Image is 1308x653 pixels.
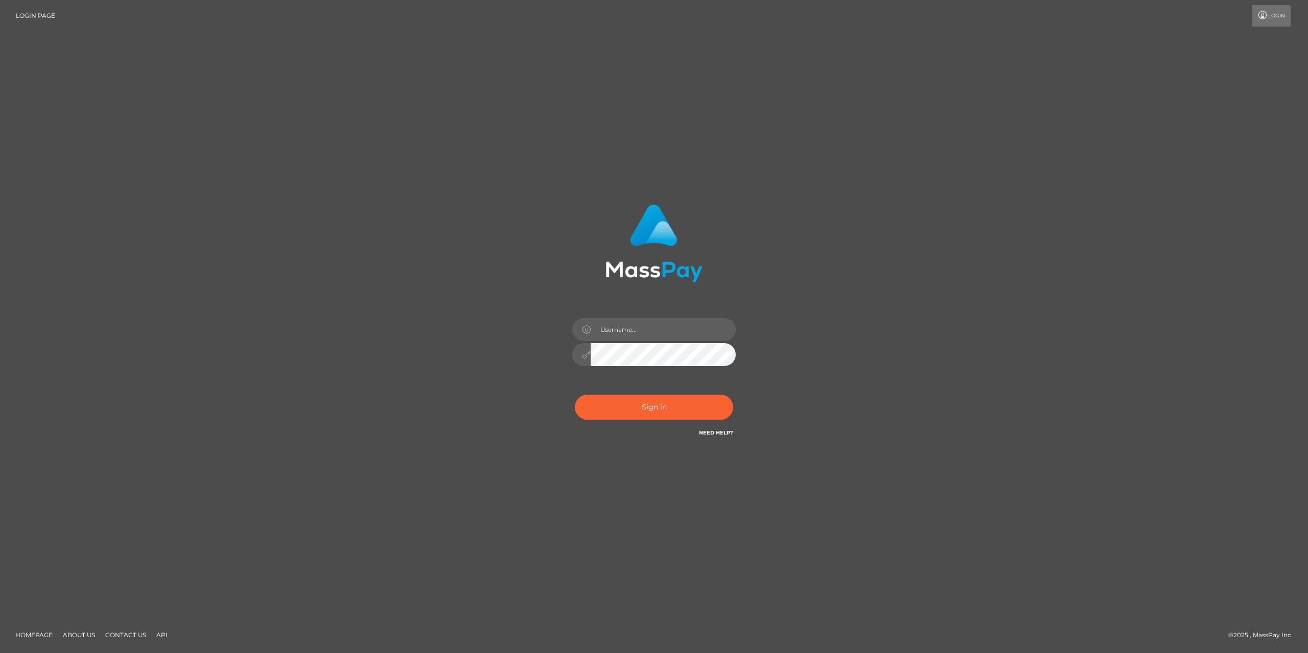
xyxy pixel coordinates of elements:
a: Contact Us [101,627,150,643]
input: Username... [591,318,736,341]
button: Sign in [575,395,733,420]
a: Login Page [16,5,55,27]
div: © 2025 , MassPay Inc. [1228,630,1300,641]
a: Login [1252,5,1291,27]
img: MassPay Login [605,204,703,282]
a: Need Help? [699,429,733,436]
a: About Us [59,627,99,643]
a: Homepage [11,627,57,643]
a: API [152,627,172,643]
